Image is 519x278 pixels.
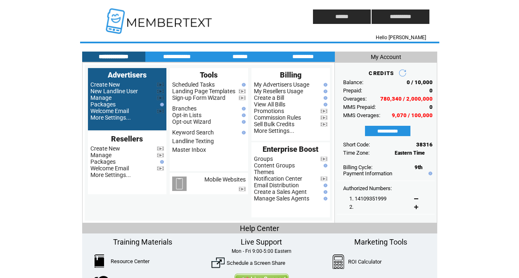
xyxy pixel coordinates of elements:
img: video.png [157,109,164,113]
span: Enterprise Boost [263,145,318,153]
img: ResourceCenter.png [95,254,104,268]
a: Create a Bill [254,94,284,101]
a: Landline Texting [172,138,214,144]
img: video.png [320,177,327,181]
a: Keyword Search [172,129,214,136]
img: help.gif [240,113,246,117]
span: CREDITS [369,70,394,76]
img: video.png [157,89,164,94]
span: Hello [PERSON_NAME] [376,35,426,40]
a: Manage Sales Agents [254,195,309,202]
span: My Account [371,54,401,60]
span: Billing [280,71,301,79]
span: Overages: [343,96,367,102]
span: 0 [429,104,433,110]
img: video.png [239,89,246,94]
a: Manage [90,152,111,158]
img: help.gif [322,83,327,87]
img: video.png [239,96,246,100]
img: Calculator.png [332,254,345,269]
span: 0 / 10,000 [407,79,433,85]
a: Create New [90,81,120,88]
span: Live Support [241,238,282,246]
img: help.gif [240,120,246,124]
a: New Landline User [90,88,138,94]
a: Resource Center [111,258,149,264]
a: Sign-up Form Wizard [172,94,225,101]
a: Sell Bulk Credits [254,121,294,127]
a: More Settings... [90,172,131,178]
img: video.png [157,82,164,87]
img: video.png [157,166,164,171]
span: Mon - Fri 9:00-5:00 Eastern [232,248,291,254]
img: help.gif [322,96,327,100]
img: help.gif [322,197,327,200]
span: 780,340 / 2,000,000 [380,96,433,102]
a: Payment Information [343,170,392,177]
span: Tools [200,71,218,79]
a: Welcome Email [90,165,129,172]
a: Master Inbox [172,146,206,153]
a: Scheduled Tasks [172,81,215,88]
a: Promotions [254,108,284,114]
a: My Advertisers Usage [254,81,309,88]
img: help.gif [240,107,246,111]
a: Packages [90,101,116,108]
a: Manage [90,94,111,101]
span: Resellers [111,134,143,143]
span: 9,070 / 100,000 [392,112,433,118]
a: Create a Sales Agent [254,188,307,195]
span: Marketing Tools [354,238,407,246]
a: Create New [90,145,120,152]
img: help.gif [240,131,246,134]
a: Landing Page Templates [172,88,235,94]
a: Commission Rules [254,114,301,121]
img: ScreenShare.png [211,256,225,269]
img: video.png [320,115,327,120]
img: video.png [320,122,327,127]
span: 38316 [416,141,433,148]
a: More Settings... [254,127,294,134]
a: ROI Calculator [348,259,382,265]
img: help.gif [158,103,164,106]
span: Short Code: [343,141,370,148]
a: Welcome Email [90,108,129,114]
a: Branches [172,105,197,112]
span: Help Center [240,224,279,233]
span: Training Materials [113,238,172,246]
span: Eastern Time [395,150,425,156]
img: video.png [157,146,164,151]
img: video.png [157,96,164,100]
a: View All Bills [254,101,285,108]
img: video.png [157,153,164,158]
a: Themes [254,169,274,175]
img: video.png [239,187,246,191]
a: Groups [254,155,273,162]
a: Mobile Websites [204,176,246,183]
span: Balance: [343,79,363,85]
a: Schedule a Screen Share [227,260,285,266]
span: Billing Cycle: [343,164,372,170]
img: help.gif [240,83,246,87]
a: Opt-in Lists [172,112,201,118]
span: MMS Overages: [343,112,380,118]
span: Authorized Numbers: [343,185,392,191]
img: help.gif [322,190,327,194]
img: mobile-websites.png [172,177,187,191]
img: help.gif [322,103,327,106]
img: help.gif [322,90,327,93]
a: Notification Center [254,175,302,182]
span: Time Zone: [343,150,370,156]
a: Packages [90,158,116,165]
span: 2. [349,204,353,210]
img: help.gif [322,164,327,167]
span: Prepaid: [343,87,362,94]
a: Opt-out Wizard [172,118,211,125]
a: More Settings... [90,114,131,121]
img: help.gif [158,160,164,164]
img: help.gif [322,184,327,187]
img: video.png [320,157,327,161]
span: 9th [415,164,422,170]
a: Email Distribution [254,182,299,188]
a: My Resellers Usage [254,88,303,94]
